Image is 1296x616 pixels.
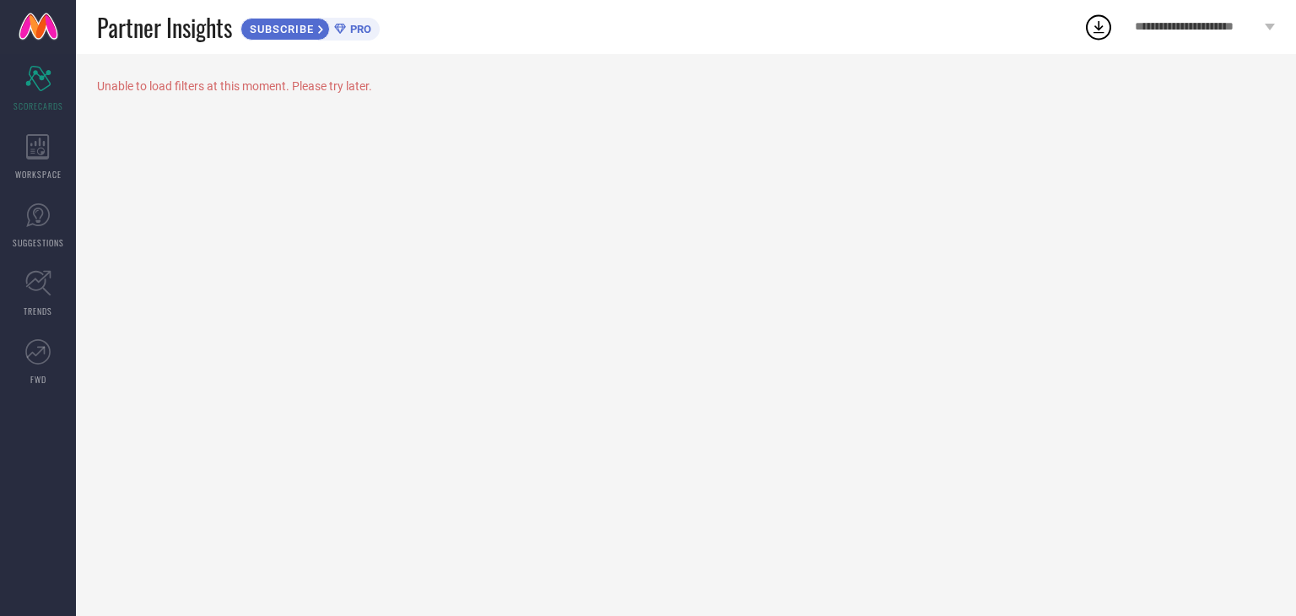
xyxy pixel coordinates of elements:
span: FWD [30,373,46,386]
span: Partner Insights [97,10,232,45]
span: WORKSPACE [15,168,62,181]
span: PRO [346,23,371,35]
div: Open download list [1083,12,1114,42]
span: SUBSCRIBE [241,23,318,35]
span: TRENDS [24,305,52,317]
a: SUBSCRIBEPRO [240,14,380,41]
span: SCORECARDS [13,100,63,112]
span: SUGGESTIONS [13,236,64,249]
div: Unable to load filters at this moment. Please try later. [97,79,1275,93]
